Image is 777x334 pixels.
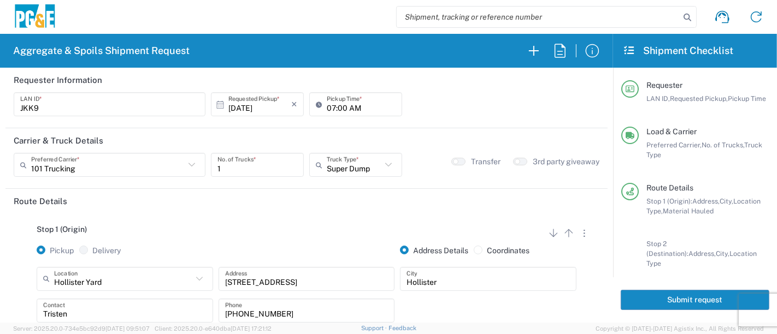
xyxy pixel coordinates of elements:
[720,197,733,205] span: City,
[474,246,529,255] label: Coordinates
[621,290,769,310] button: Submit request
[716,249,729,258] span: City,
[646,183,693,192] span: Route Details
[670,94,728,103] span: Requested Pickup,
[400,246,468,255] label: Address Details
[646,240,688,258] span: Stop 2 (Destination):
[13,44,190,57] h2: Aggregate & Spoils Shipment Request
[646,141,702,149] span: Preferred Carrier,
[14,196,67,207] h2: Route Details
[702,141,744,149] span: No. of Trucks,
[623,44,733,57] h2: Shipment Checklist
[14,135,103,146] h2: Carrier & Truck Details
[646,94,670,103] span: LAN ID,
[155,325,272,332] span: Client: 2025.20.0-e640dba
[728,94,766,103] span: Pickup Time
[13,325,150,332] span: Server: 2025.20.0-734e5bc92d9
[388,325,416,331] a: Feedback
[13,4,57,30] img: pge
[596,324,764,333] span: Copyright © [DATE]-[DATE] Agistix Inc., All Rights Reserved
[646,197,692,205] span: Stop 1 (Origin):
[397,7,680,27] input: Shipment, tracking or reference number
[646,81,682,90] span: Requester
[37,225,87,234] span: Stop 1 (Origin)
[471,157,501,166] label: Transfer
[291,96,297,113] i: ×
[361,325,388,331] a: Support
[533,157,599,166] label: 3rd party giveaway
[663,207,714,215] span: Material Hauled
[14,75,102,86] h2: Requester Information
[231,325,272,332] span: [DATE] 17:21:12
[105,325,150,332] span: [DATE] 09:51:07
[646,127,697,136] span: Load & Carrier
[688,249,716,258] span: Address,
[692,197,720,205] span: Address,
